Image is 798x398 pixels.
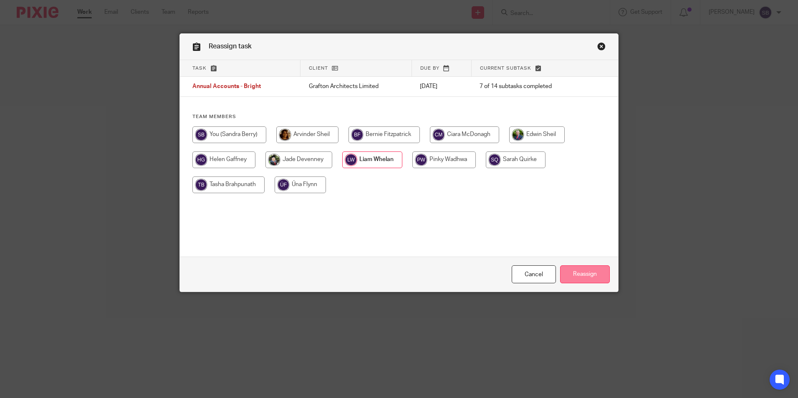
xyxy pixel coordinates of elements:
span: Task [192,66,207,71]
span: Due by [420,66,439,71]
span: Reassign task [209,43,252,50]
span: Client [309,66,328,71]
span: Current subtask [480,66,531,71]
a: Close this dialog window [597,42,606,53]
td: 7 of 14 subtasks completed [471,77,586,97]
h4: Team members [192,113,606,120]
span: Annual Accounts - Bright [192,84,261,90]
a: Close this dialog window [512,265,556,283]
p: [DATE] [420,82,463,91]
p: Grafton Architects Limited [309,82,404,91]
input: Reassign [560,265,610,283]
